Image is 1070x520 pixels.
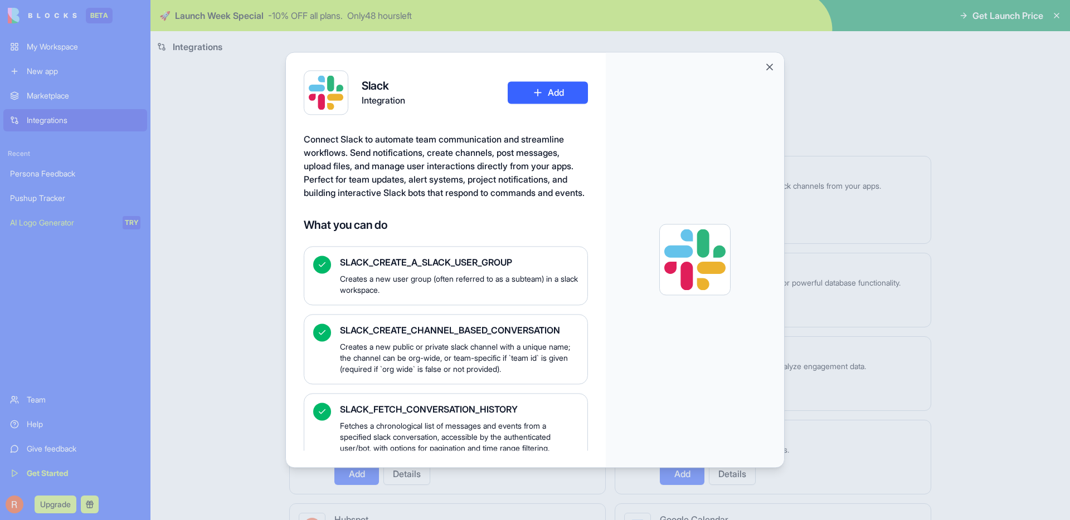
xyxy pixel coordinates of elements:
span: Connect Slack to automate team communication and streamline workflows. Send notifications, create... [304,134,585,198]
span: SLACK_CREATE_A_SLACK_USER_GROUP [340,256,578,269]
h4: Slack [362,78,405,94]
span: SLACK_CREATE_CHANNEL_BASED_CONVERSATION [340,323,578,337]
button: Add [508,81,588,104]
span: Creates a new user group (often referred to as a subteam) in a slack workspace. [340,273,578,296]
span: SLACK_FETCH_CONVERSATION_HISTORY [340,403,578,416]
span: Creates a new public or private slack channel with a unique name; the channel can be org-wide, or... [340,341,578,375]
h4: What you can do [304,217,588,233]
span: Fetches a chronological list of messages and events from a specified slack conversation, accessib... [340,420,578,454]
span: Integration [362,94,405,107]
